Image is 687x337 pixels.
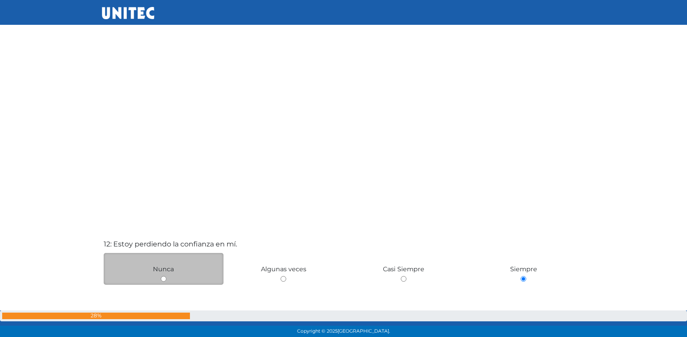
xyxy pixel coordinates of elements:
img: UNITEC [102,7,154,19]
span: [GEOGRAPHIC_DATA]. [338,328,390,334]
label: 12: Estoy perdiendo la confianza en mí. [104,239,237,249]
span: Siempre [510,265,537,273]
div: 28% [2,313,190,319]
span: Algunas veces [261,265,306,273]
span: Casi Siempre [383,265,424,273]
span: Nunca [153,265,174,273]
